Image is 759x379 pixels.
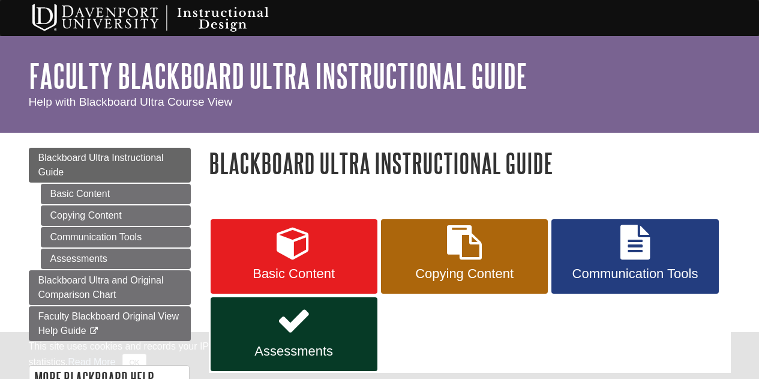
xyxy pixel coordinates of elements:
a: Assessments [41,249,191,269]
h1: Blackboard Ultra Instructional Guide [209,148,731,178]
span: Blackboard Ultra Instructional Guide [38,153,164,177]
a: Faculty Blackboard Ultra Instructional Guide [29,57,527,94]
a: Basic Content [41,184,191,204]
a: Blackboard Ultra Instructional Guide [29,148,191,183]
i: This link opens in a new window [89,327,99,335]
span: Communication Tools [560,266,709,282]
span: Copying Content [390,266,539,282]
span: Help with Blackboard Ultra Course View [29,96,233,108]
span: Faculty Blackboard Original View Help Guide [38,311,179,336]
span: Assessments [220,344,368,359]
img: Davenport University Instructional Design [23,3,311,33]
a: Blackboard Ultra and Original Comparison Chart [29,270,191,305]
a: Copying Content [41,205,191,226]
a: Communication Tools [41,227,191,247]
a: Faculty Blackboard Original View Help Guide [29,306,191,341]
span: Basic Content [220,266,368,282]
a: Communication Tools [551,219,718,294]
a: Assessments [211,297,377,372]
a: Copying Content [381,219,548,294]
a: Basic Content [211,219,377,294]
span: Blackboard Ultra and Original Comparison Chart [38,275,164,300]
